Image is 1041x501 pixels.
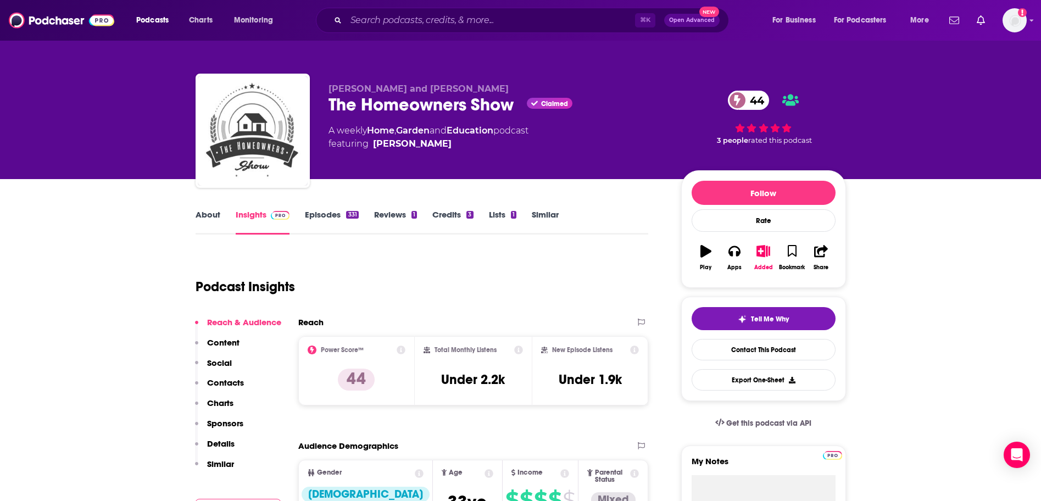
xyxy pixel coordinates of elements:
input: Search podcasts, credits, & more... [346,12,635,29]
span: For Podcasters [834,13,887,28]
span: , [394,125,396,136]
img: User Profile [1003,8,1027,32]
div: [PERSON_NAME] [373,137,452,151]
button: open menu [226,12,287,29]
div: Added [754,264,773,271]
a: Lists1 [489,209,516,235]
p: Contacts [207,377,244,388]
h2: New Episode Listens [552,346,613,354]
img: tell me why sparkle [738,315,747,324]
a: Garden [396,125,430,136]
span: Get this podcast via API [726,419,811,428]
span: 44 [739,91,770,110]
a: About [196,209,220,235]
label: My Notes [692,456,836,475]
span: rated this podcast [748,136,812,144]
span: For Business [772,13,816,28]
button: Charts [195,398,233,418]
p: Sponsors [207,418,243,428]
a: Contact This Podcast [692,339,836,360]
div: Open Intercom Messenger [1004,442,1030,468]
a: Similar [532,209,559,235]
p: Reach & Audience [207,317,281,327]
button: Content [195,337,240,358]
span: ⌘ K [635,13,655,27]
button: Apps [720,238,749,277]
button: open menu [903,12,943,29]
button: Similar [195,459,234,479]
a: Show notifications dropdown [972,11,989,30]
a: Pro website [823,449,842,460]
a: Reviews1 [374,209,417,235]
a: InsightsPodchaser Pro [236,209,290,235]
p: Details [207,438,235,449]
button: open menu [765,12,830,29]
a: Get this podcast via API [706,410,821,437]
p: Content [207,337,240,348]
a: Charts [182,12,219,29]
button: Open AdvancedNew [664,14,720,27]
div: Apps [727,264,742,271]
div: Bookmark [779,264,805,271]
span: Age [449,469,463,476]
h1: Podcast Insights [196,279,295,295]
div: 1 [411,211,417,219]
a: Credits3 [432,209,473,235]
span: Parental Status [595,469,628,483]
a: Home [367,125,394,136]
p: Charts [207,398,233,408]
p: 44 [338,369,375,391]
span: [PERSON_NAME] and [PERSON_NAME] [329,83,509,94]
span: Charts [189,13,213,28]
h2: Total Monthly Listens [435,346,497,354]
div: Rate [692,209,836,232]
span: 3 people [717,136,748,144]
img: Podchaser Pro [271,211,290,220]
div: Search podcasts, credits, & more... [326,8,739,33]
img: Podchaser Pro [823,451,842,460]
img: The Homeowners Show [198,76,308,186]
button: Follow [692,181,836,205]
div: A weekly podcast [329,124,528,151]
span: Income [517,469,543,476]
p: Social [207,358,232,368]
a: Show notifications dropdown [945,11,964,30]
button: Contacts [195,377,244,398]
button: tell me why sparkleTell Me Why [692,307,836,330]
span: Monitoring [234,13,273,28]
div: 44 3 peoplerated this podcast [681,83,846,152]
button: Bookmark [778,238,806,277]
h2: Power Score™ [321,346,364,354]
button: Sponsors [195,418,243,438]
span: Gender [317,469,342,476]
div: Play [700,264,711,271]
h3: Under 1.9k [559,371,622,388]
button: Details [195,438,235,459]
span: featuring [329,137,528,151]
div: 1 [511,211,516,219]
button: Export One-Sheet [692,369,836,391]
a: 44 [728,91,770,110]
button: Play [692,238,720,277]
a: Education [447,125,493,136]
span: More [910,13,929,28]
button: open menu [129,12,183,29]
p: Similar [207,459,234,469]
span: and [430,125,447,136]
button: Reach & Audience [195,317,281,337]
h3: Under 2.2k [441,371,505,388]
div: Share [814,264,828,271]
div: 3 [466,211,473,219]
span: Open Advanced [669,18,715,23]
h2: Reach [298,317,324,327]
h2: Audience Demographics [298,441,398,451]
button: open menu [827,12,903,29]
span: Logged in as billthrelkeld [1003,8,1027,32]
a: Podchaser - Follow, Share and Rate Podcasts [9,10,114,31]
span: New [699,7,719,17]
div: 331 [346,211,358,219]
a: Episodes331 [305,209,358,235]
span: Podcasts [136,13,169,28]
span: Tell Me Why [751,315,789,324]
